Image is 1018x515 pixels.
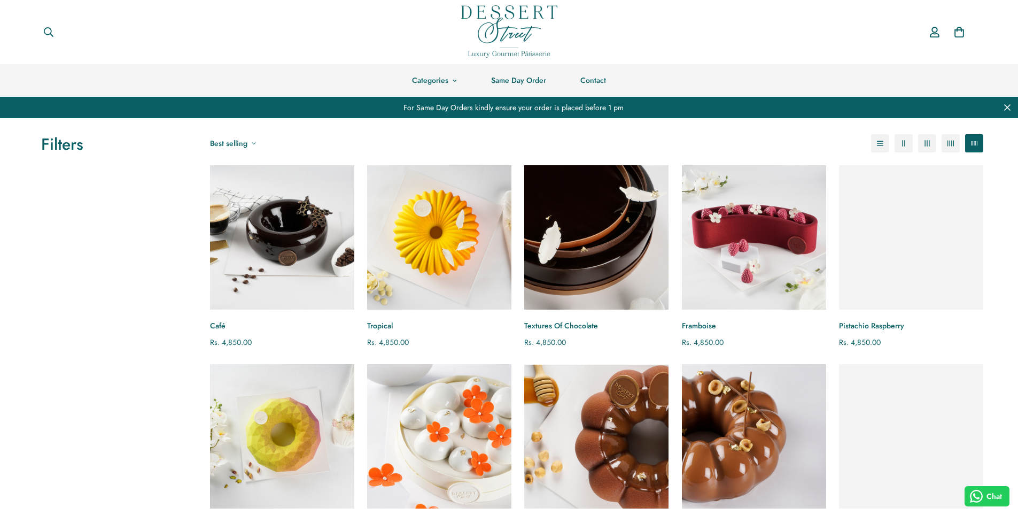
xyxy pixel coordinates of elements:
[210,138,247,149] span: Best selling
[367,337,409,348] span: Rs. 4,850.00
[839,165,983,310] a: Pistachio Raspberry
[524,364,669,509] a: Nocciola Caramel
[682,337,724,348] span: Rs. 4,850.00
[367,364,511,509] a: Naranja
[922,17,947,48] a: Account
[367,165,511,310] a: Tropical
[210,364,354,509] a: Pistachio
[524,165,669,310] a: Textures Of Chocolate
[395,64,474,97] a: Categories
[682,165,826,310] a: Framboise
[563,64,623,97] a: Contact
[524,320,669,332] a: Textures Of Chocolate
[682,364,826,509] a: Nocciola
[8,97,1010,118] div: For Same Day Orders kindly ensure your order is placed before 1 pm
[839,320,983,332] a: Pistachio Raspberry
[965,486,1010,506] button: Chat
[839,337,881,348] span: Rs. 4,850.00
[965,134,983,152] button: 5-column
[210,320,354,332] a: Café
[947,20,972,44] a: 0
[367,320,511,332] a: Tropical
[210,165,354,310] a: Café
[474,64,563,97] a: Same Day Order
[839,364,983,509] a: Columbian 54% Crunchy
[895,134,913,152] button: 2-column
[918,134,936,152] button: 3-column
[461,5,557,58] img: Dessert Street
[871,134,889,152] button: 1-column
[682,320,826,332] a: Framboise
[41,134,189,155] h3: Filters
[524,337,566,348] span: Rs. 4,850.00
[35,20,63,44] button: Search
[210,337,252,348] span: Rs. 4,850.00
[942,134,960,152] button: 4-column
[986,491,1002,502] span: Chat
